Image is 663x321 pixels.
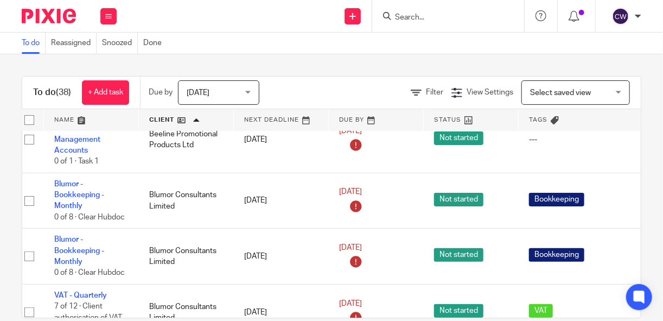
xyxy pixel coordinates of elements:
[233,106,328,173] td: [DATE]
[51,33,97,54] a: Reassigned
[434,131,483,145] span: Not started
[529,248,584,262] span: Bookkeeping
[54,236,104,266] a: Blumor - Bookkeeping - Monthly
[530,89,591,97] span: Select saved view
[149,87,173,98] p: Due by
[22,33,46,54] a: To do
[54,292,107,299] a: VAT - Quarterly
[54,180,104,210] a: Blumor - Bookkeeping - Monthly
[233,229,328,285] td: [DATE]
[138,173,233,229] td: Blumor Consultants Limited
[394,13,492,23] input: Search
[54,213,125,221] span: 0 of 8 · Clear Hubdoc
[56,88,71,97] span: (38)
[82,80,129,105] a: + Add task
[612,8,629,25] img: svg%3E
[187,89,209,97] span: [DATE]
[143,33,167,54] a: Done
[102,33,138,54] a: Snoozed
[339,127,362,135] span: [DATE]
[434,193,483,206] span: Not started
[529,134,661,145] div: ---
[339,188,362,196] span: [DATE]
[339,244,362,251] span: [DATE]
[467,89,513,96] span: View Settings
[33,87,71,98] h1: To do
[434,304,483,318] span: Not started
[233,173,328,229] td: [DATE]
[529,304,553,318] span: VAT
[138,106,233,173] td: Beeline Promotional Products Ltd
[54,114,125,154] a: Beeline Promotions - Enhanced Management Accounts
[426,89,443,96] span: Filter
[54,269,125,277] span: 0 of 8 · Clear Hubdoc
[434,248,483,262] span: Not started
[339,300,362,307] span: [DATE]
[54,158,99,166] span: 0 of 1 · Task 1
[138,229,233,285] td: Blumor Consultants Limited
[22,9,76,23] img: Pixie
[530,117,548,123] span: Tags
[529,193,584,206] span: Bookkeeping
